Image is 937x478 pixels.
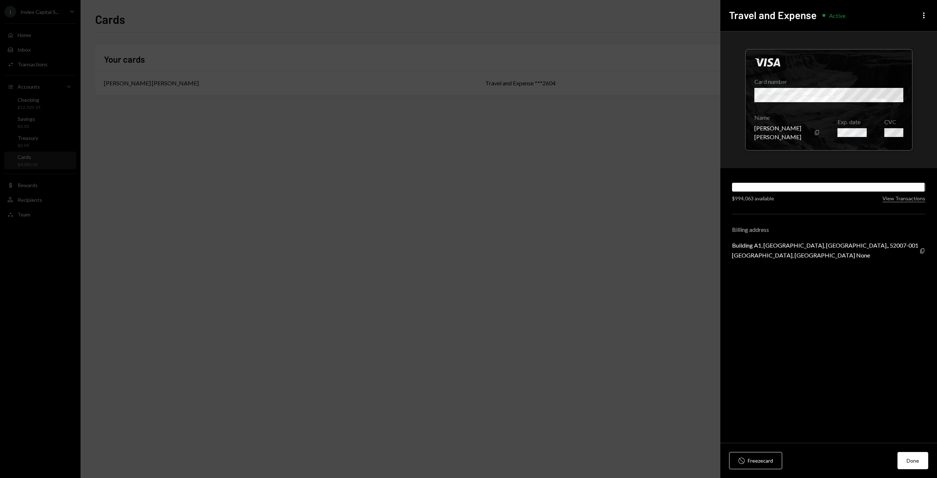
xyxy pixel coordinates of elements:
[729,8,817,22] h2: Travel and Expense
[729,452,782,469] button: Freezecard
[748,457,773,464] div: Freeze card
[882,195,925,202] button: View Transactions
[829,12,845,19] div: Active
[745,49,912,151] div: Click to hide
[732,194,774,202] div: $994,063 available
[732,242,918,249] div: Building A1, [GEOGRAPHIC_DATA], [GEOGRAPHIC_DATA],, 52007-001
[732,226,925,233] div: Billing address
[897,452,928,469] button: Done
[732,252,918,259] div: [GEOGRAPHIC_DATA], [GEOGRAPHIC_DATA] None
